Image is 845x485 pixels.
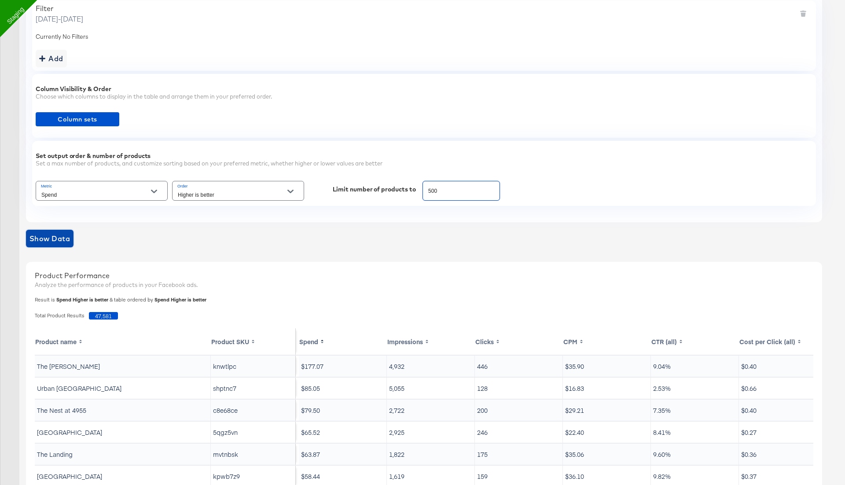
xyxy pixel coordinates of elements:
td: 175 [475,444,563,465]
td: 9.04% [651,356,739,377]
td: shptnc7 [211,378,296,399]
button: Column sets [36,112,119,126]
span: 47,581 [89,312,118,320]
td: $85.05 [299,378,387,399]
div: Set a max number of products, and customize sorting based on your preferred metric, whether highe... [36,159,812,168]
td: knwtlpc [211,356,296,377]
td: 9.60% [651,444,739,465]
th: Toggle SortBy [475,328,563,355]
td: $35.90 [563,356,651,377]
th: Toggle SortBy [211,328,296,355]
td: Urban [GEOGRAPHIC_DATA] [35,378,211,399]
td: 7.35% [651,400,739,421]
div: Choose which columns to display in the table and arrange them in your preferred order. [36,92,812,101]
div: Set output order & number of products [36,152,812,159]
td: $0.36 [739,444,827,465]
td: The Landing [35,444,211,465]
td: 5qgz5vn [211,422,296,443]
span: Column sets [39,114,116,125]
div: Add [39,52,63,65]
td: 128 [475,378,563,399]
td: $22.40 [563,422,651,443]
div: Analyze the performance of products in your Facebook ads. [35,281,813,289]
td: c8e68ce [211,400,296,421]
span: Show Data [29,232,70,245]
span: Total Product Results [35,312,89,320]
td: 200 [475,400,563,421]
div: Product Performance [35,271,813,281]
div: Result is & table ordered by [35,296,818,303]
span: [DATE] - [DATE] [36,14,83,24]
th: Toggle SortBy [299,328,387,355]
span: Higher is better [171,296,206,303]
button: showdata [26,230,73,247]
div: Currently No Filters [36,33,812,41]
td: 4,932 [387,356,475,377]
td: 246 [475,422,563,443]
input: 100 [423,178,500,197]
td: $29.21 [563,400,651,421]
td: $0.27 [739,422,827,443]
span: Spend [154,296,169,303]
td: $0.40 [739,400,827,421]
td: mvtnbsk [211,444,296,465]
td: $35.06 [563,444,651,465]
span: Spend [56,296,71,303]
span: Higher is better [73,296,108,303]
div: Filter [36,4,83,13]
td: $63.87 [299,444,387,465]
th: Toggle SortBy [387,328,475,355]
td: 2,925 [387,422,475,443]
button: Open [284,185,297,198]
td: 2,722 [387,400,475,421]
td: 5,055 [387,378,475,399]
th: Toggle SortBy [739,328,827,355]
td: 1,822 [387,444,475,465]
button: addbutton [36,50,67,67]
td: $16.83 [563,378,651,399]
td: $0.40 [739,356,827,377]
td: 2.53% [651,378,739,399]
td: [GEOGRAPHIC_DATA] [35,422,211,443]
td: $0.66 [739,378,827,399]
td: The [PERSON_NAME] [35,356,211,377]
td: The Nest at 4955 [35,400,211,421]
th: Toggle SortBy [563,328,651,355]
button: Open [147,185,161,198]
th: Toggle SortBy [651,328,739,355]
td: $65.52 [299,422,387,443]
div: Limit number of products to [333,186,416,193]
td: 8.41% [651,422,739,443]
div: Column Visibility & Order [36,85,812,92]
td: $79.50 [299,400,387,421]
td: $177.07 [299,356,387,377]
td: 446 [475,356,563,377]
th: Toggle SortBy [35,328,211,355]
